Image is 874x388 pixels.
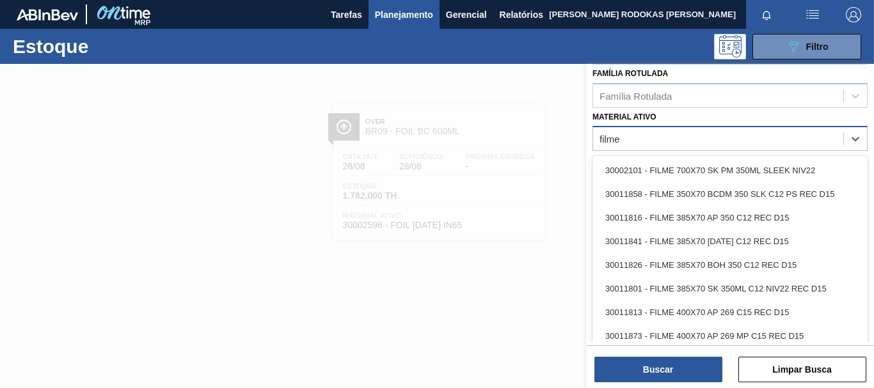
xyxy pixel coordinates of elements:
label: Família Rotulada [592,69,668,78]
span: Tarefas [331,7,362,22]
div: 30011801 - FILME 385X70 SK 350ML C12 NIV22 REC D15 [592,277,868,300]
div: Família Rotulada [600,90,672,101]
span: Relatórios [500,7,543,22]
div: 30011813 - FILME 400X70 AP 269 C15 REC D15 [592,300,868,324]
span: Filtro [806,42,829,52]
div: 30011816 - FILME 385X70 AP 350 C12 REC D15 [592,206,868,229]
h1: Estoque [13,39,192,54]
button: Notificações [746,6,787,24]
div: 30011858 - FILME 350X70 BCDM 350 SLK C12 PS REC D15 [592,182,868,206]
span: Planejamento [375,7,433,22]
div: Pogramando: nenhum usuário selecionado [714,34,746,59]
img: TNhmsLtSVTkK8tSr43FrP2fwEKptu5GPRR3wAAAABJRU5ErkJggg== [17,9,78,20]
div: 30002101 - FILME 700X70 SK PM 350ML SLEEK NIV22 [592,159,868,182]
div: 30011841 - FILME 385X70 [DATE] C12 REC D15 [592,229,868,253]
button: Filtro [752,34,861,59]
div: 30011873 - FILME 400X70 AP 269 MP C15 REC D15 [592,324,868,348]
img: Logout [846,7,861,22]
span: Gerencial [446,7,487,22]
div: 30011826 - FILME 385X70 BOH 350 C12 REC D15 [592,253,868,277]
label: Material ativo [592,113,656,121]
img: userActions [805,7,820,22]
